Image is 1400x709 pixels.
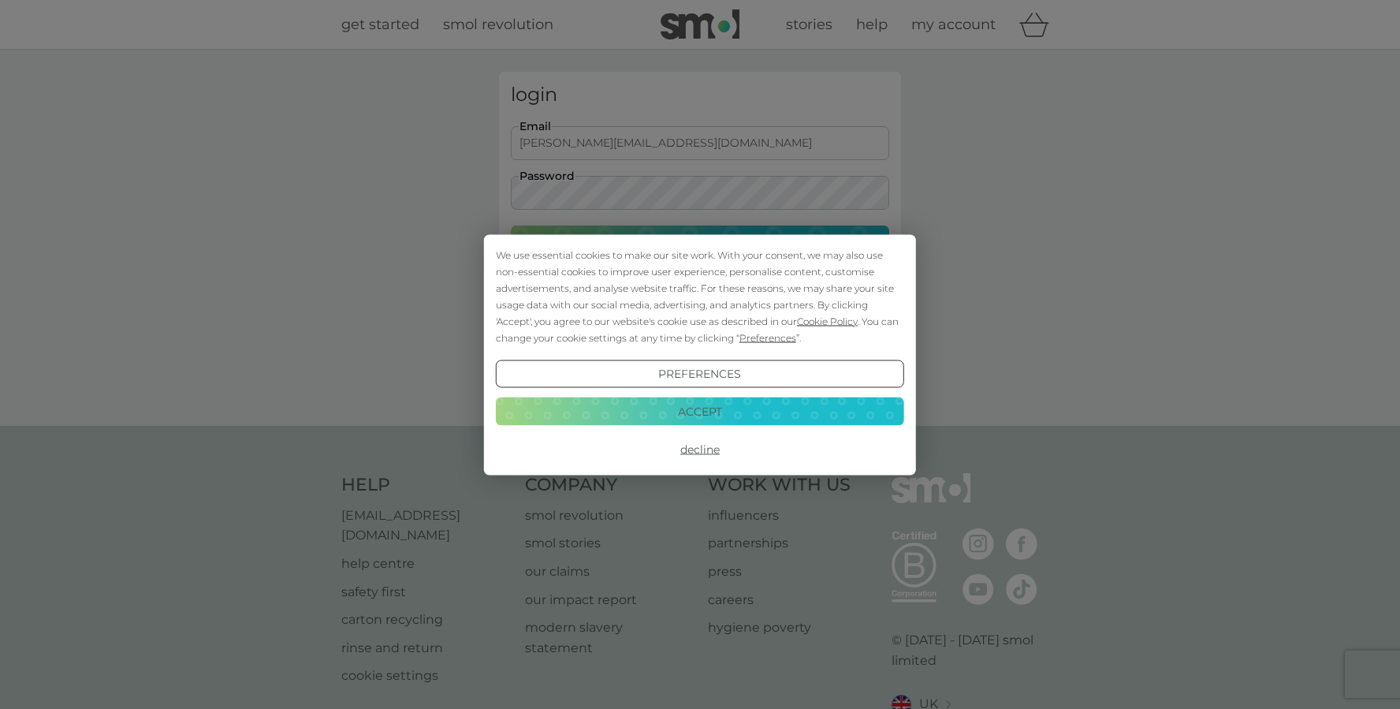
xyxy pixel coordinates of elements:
button: Accept [496,397,904,426]
span: Cookie Policy [797,315,858,327]
div: Cookie Consent Prompt [484,234,916,475]
span: Preferences [739,331,796,343]
button: Decline [496,435,904,464]
button: Preferences [496,360,904,388]
div: We use essential cookies to make our site work. With your consent, we may also use non-essential ... [496,246,904,345]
